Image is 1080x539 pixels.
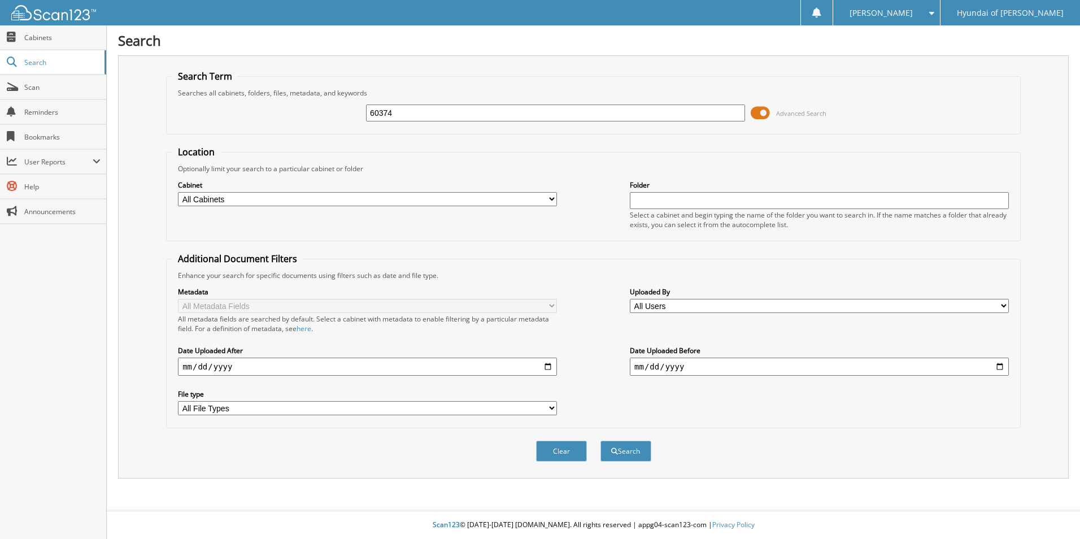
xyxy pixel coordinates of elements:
[178,389,557,399] label: File type
[712,520,755,529] a: Privacy Policy
[172,88,1014,98] div: Searches all cabinets, folders, files, metadata, and keywords
[172,146,220,158] legend: Location
[24,107,101,117] span: Reminders
[11,5,96,20] img: scan123-logo-white.svg
[172,70,238,82] legend: Search Term
[850,10,913,16] span: [PERSON_NAME]
[536,441,587,462] button: Clear
[433,520,460,529] span: Scan123
[776,109,826,118] span: Advanced Search
[178,314,557,333] div: All metadata fields are searched by default. Select a cabinet with metadata to enable filtering b...
[957,10,1064,16] span: Hyundai of [PERSON_NAME]
[178,180,557,190] label: Cabinet
[172,164,1014,173] div: Optionally limit your search to a particular cabinet or folder
[24,157,93,167] span: User Reports
[24,33,101,42] span: Cabinets
[24,207,101,216] span: Announcements
[24,182,101,192] span: Help
[600,441,651,462] button: Search
[630,210,1009,229] div: Select a cabinet and begin typing the name of the folder you want to search in. If the name match...
[24,82,101,92] span: Scan
[297,324,311,333] a: here
[630,346,1009,355] label: Date Uploaded Before
[630,287,1009,297] label: Uploaded By
[178,358,557,376] input: start
[630,180,1009,190] label: Folder
[172,271,1014,280] div: Enhance your search for specific documents using filters such as date and file type.
[24,132,101,142] span: Bookmarks
[630,358,1009,376] input: end
[178,346,557,355] label: Date Uploaded After
[1024,485,1080,539] iframe: Chat Widget
[178,287,557,297] label: Metadata
[107,511,1080,539] div: © [DATE]-[DATE] [DOMAIN_NAME]. All rights reserved | appg04-scan123-com |
[172,253,303,265] legend: Additional Document Filters
[118,31,1069,50] h1: Search
[24,58,99,67] span: Search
